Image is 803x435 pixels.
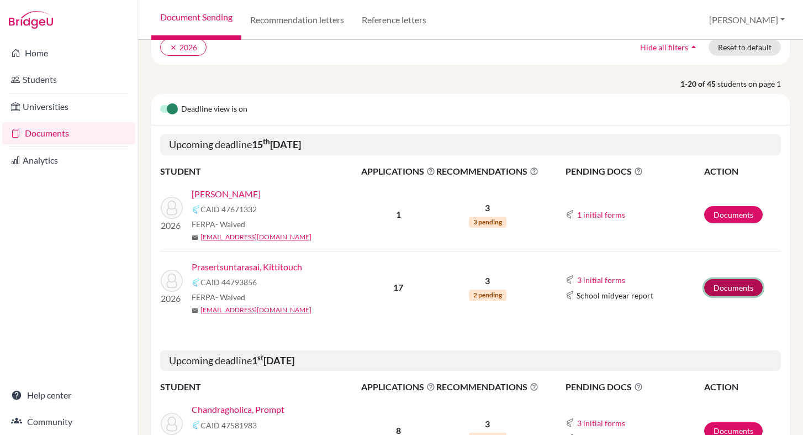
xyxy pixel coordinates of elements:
[200,305,311,315] a: [EMAIL_ADDRESS][DOMAIN_NAME]
[192,234,198,241] span: mail
[192,403,284,416] a: Chandragholica, Prompt
[2,411,135,433] a: Community
[680,78,717,90] strong: 1-20 of 45
[436,274,538,287] p: 3
[215,219,245,229] span: - Waived
[215,292,245,302] span: - Waived
[704,164,781,179] th: ACTION
[577,417,626,429] button: 3 initial forms
[704,279,763,296] a: Documents
[688,41,699,53] i: arrow_drop_up
[161,413,183,435] img: Chandragholica, Prompt
[200,232,311,242] a: [EMAIL_ADDRESS][DOMAIN_NAME]
[577,208,626,221] button: 1 initial forms
[717,78,790,90] span: students on page 1
[161,292,183,305] p: 2026
[566,275,574,284] img: Common App logo
[396,209,401,219] b: 1
[160,134,781,155] h5: Upcoming deadline
[709,39,781,56] button: Reset to default
[161,270,183,292] img: Prasertsuntarasai, Kittitouch
[361,380,435,394] span: APPLICATIONS
[566,418,574,427] img: Common App logo
[566,380,703,394] span: PENDING DOCS
[566,291,574,300] img: Common App logo
[161,197,183,219] img: Chen, Breno
[436,201,538,214] p: 3
[192,307,198,314] span: mail
[704,380,781,394] th: ACTION
[469,217,506,228] span: 3 pending
[192,278,200,287] img: Common App logo
[566,165,703,178] span: PENDING DOCS
[160,380,361,394] th: STUDENT
[181,103,247,116] span: Deadline view is on
[2,42,135,64] a: Home
[160,350,781,371] h5: Upcoming deadline
[577,290,653,301] span: School midyear report
[2,149,135,171] a: Analytics
[393,282,403,292] b: 17
[160,39,207,56] button: clear2026
[192,218,245,230] span: FERPA
[252,354,294,366] b: 1 [DATE]
[631,39,709,56] button: Hide all filtersarrow_drop_up
[9,11,53,29] img: Bridge-U
[640,43,688,52] span: Hide all filters
[2,69,135,91] a: Students
[200,420,257,431] span: CAID 47581983
[436,165,538,178] span: RECOMMENDATIONS
[192,187,261,201] a: [PERSON_NAME]
[192,260,302,274] a: Prasertsuntarasai, Kittitouch
[469,290,506,301] span: 2 pending
[2,384,135,406] a: Help center
[436,380,538,394] span: RECOMMENDATIONS
[252,138,301,150] b: 15 [DATE]
[192,421,200,429] img: Common App logo
[2,122,135,144] a: Documents
[263,137,270,146] sup: th
[200,203,257,215] span: CAID 47671332
[704,9,790,30] button: [PERSON_NAME]
[200,276,257,288] span: CAID 44793856
[361,165,435,178] span: APPLICATIONS
[192,291,245,303] span: FERPA
[436,417,538,431] p: 3
[170,44,177,51] i: clear
[2,96,135,118] a: Universities
[577,274,626,286] button: 3 initial forms
[161,219,183,232] p: 2026
[257,353,263,362] sup: st
[160,164,361,179] th: STUDENT
[566,210,574,219] img: Common App logo
[192,205,200,214] img: Common App logo
[704,206,763,223] a: Documents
